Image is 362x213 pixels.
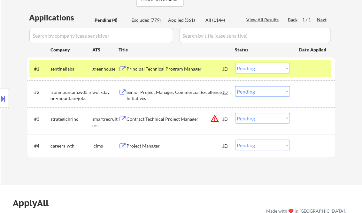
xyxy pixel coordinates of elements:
div: Pending (4) [95,17,127,23]
input: Search by title (case sensitive) [179,28,331,43]
div: JD [223,140,229,151]
div: Back [288,17,298,23]
div: Applications [29,14,93,21]
div: Project Manager [127,143,223,149]
div: JD [223,63,229,74]
div: Next [317,17,327,23]
button: warning_amber [211,114,220,123]
div: ApplyAll [13,198,56,209]
div: Principal Technical Program Manager [127,66,223,72]
input: Search by company (case sensitive) [29,28,173,43]
div: Excluded (779) [132,17,164,23]
div: 1 / 1 [303,17,317,23]
div: Status [235,44,290,55]
div: Senior Project Manager, Commercial Excellence Initiatives [127,89,223,102]
div: All (1144) [206,17,238,23]
div: Date Applied [299,47,327,53]
div: View All Results [247,17,281,23]
div: Applied (361) [168,17,200,23]
div: Title [119,47,229,53]
div: Contract Technical Project Manager [127,116,223,122]
div: JD [223,113,229,125]
div: JD [223,86,229,98]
